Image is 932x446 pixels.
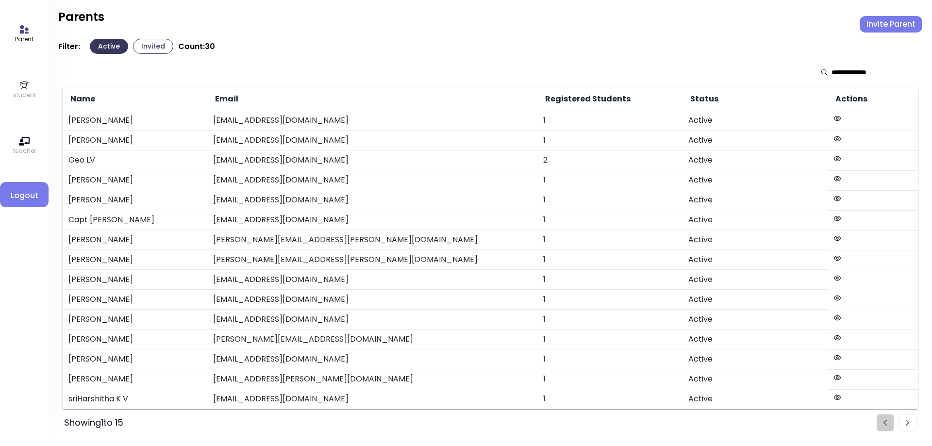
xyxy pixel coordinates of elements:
[682,270,828,290] td: Active
[207,190,537,210] td: [EMAIL_ADDRESS][DOMAIN_NAME]
[682,349,828,369] td: Active
[207,170,537,190] td: [EMAIL_ADDRESS][DOMAIN_NAME]
[58,42,80,51] p: Filter:
[537,230,682,250] td: 1
[688,93,718,105] span: Status
[543,93,631,105] span: Registered Students
[63,131,208,150] td: [PERSON_NAME]
[207,330,537,349] td: [PERSON_NAME][EMAIL_ADDRESS][DOMAIN_NAME]
[207,310,537,330] td: [EMAIL_ADDRESS][DOMAIN_NAME]
[877,414,916,431] ul: Pagination
[58,10,104,24] h2: Parents
[537,310,682,330] td: 1
[63,369,208,389] td: [PERSON_NAME]
[63,389,208,409] td: sriHarshitha K V
[537,150,682,170] td: 2
[682,310,828,330] td: Active
[906,420,910,426] img: rightarrow.svg
[63,270,208,290] td: [PERSON_NAME]
[63,290,208,310] td: [PERSON_NAME]
[537,111,682,131] td: 1
[682,111,828,131] td: Active
[537,369,682,389] td: 1
[682,131,828,150] td: Active
[63,310,208,330] td: [PERSON_NAME]
[213,93,238,105] span: Email
[207,210,537,230] td: [EMAIL_ADDRESS][DOMAIN_NAME]
[63,349,208,369] td: [PERSON_NAME]
[207,150,537,170] td: [EMAIL_ADDRESS][DOMAIN_NAME]
[68,93,95,105] span: Name
[63,190,208,210] td: [PERSON_NAME]
[537,131,682,150] td: 1
[207,131,537,150] td: [EMAIL_ADDRESS][DOMAIN_NAME]
[682,190,828,210] td: Active
[537,349,682,369] td: 1
[207,369,537,389] td: [EMAIL_ADDRESS][PERSON_NAME][DOMAIN_NAME]
[207,270,537,290] td: [EMAIL_ADDRESS][DOMAIN_NAME]
[8,190,41,201] span: Logout
[63,250,208,270] td: [PERSON_NAME]
[63,330,208,349] td: [PERSON_NAME]
[178,42,215,51] p: Count: 30
[682,210,828,230] td: Active
[537,210,682,230] td: 1
[133,39,173,54] button: Invited
[207,250,537,270] td: [PERSON_NAME][EMAIL_ADDRESS][PERSON_NAME][DOMAIN_NAME]
[537,190,682,210] td: 1
[682,330,828,349] td: Active
[63,150,208,170] td: Geo LV
[682,150,828,170] td: Active
[682,230,828,250] td: Active
[207,111,537,131] td: [EMAIL_ADDRESS][DOMAIN_NAME]
[90,39,128,54] button: Active
[13,91,36,99] p: student
[537,170,682,190] td: 1
[207,290,537,310] td: [EMAIL_ADDRESS][DOMAIN_NAME]
[682,170,828,190] td: Active
[833,93,867,105] span: Actions
[207,389,537,409] td: [EMAIL_ADDRESS][DOMAIN_NAME]
[13,80,36,99] a: student
[63,230,208,250] td: [PERSON_NAME]
[537,250,682,270] td: 1
[860,16,922,33] button: Invite Parent
[537,330,682,349] td: 1
[63,111,208,131] td: [PERSON_NAME]
[13,136,36,155] a: teacher
[537,389,682,409] td: 1
[682,369,828,389] td: Active
[15,35,33,44] p: Parent
[15,24,33,44] a: Parent
[682,389,828,409] td: Active
[13,147,36,155] p: teacher
[207,349,537,369] td: [EMAIL_ADDRESS][DOMAIN_NAME]
[682,290,828,310] td: Active
[682,250,828,270] td: Active
[537,290,682,310] td: 1
[64,416,123,429] div: Showing 1 to 15
[207,230,537,250] td: [PERSON_NAME][EMAIL_ADDRESS][PERSON_NAME][DOMAIN_NAME]
[63,210,208,230] td: Capt [PERSON_NAME]
[537,270,682,290] td: 1
[63,170,208,190] td: [PERSON_NAME]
